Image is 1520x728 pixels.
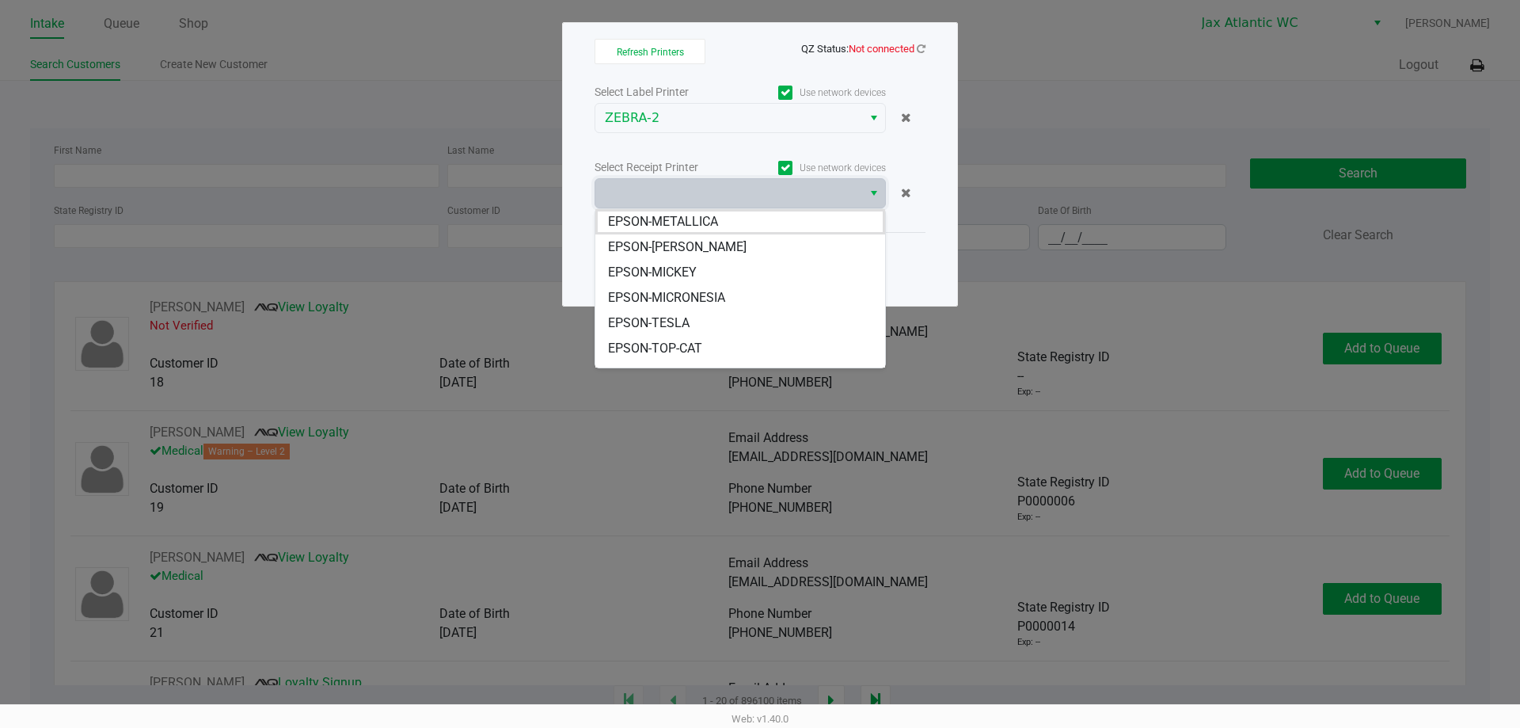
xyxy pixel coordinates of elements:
button: Select [862,179,885,208]
span: EPSON-TESLA [608,314,690,333]
label: Use network devices [740,86,886,100]
span: EPSON-MICRONESIA [608,288,725,307]
span: Web: v1.40.0 [731,713,788,725]
span: ZEBRA-2 [605,109,853,128]
span: QZ Status: [801,43,925,55]
span: EPSON-METALLICA [608,212,718,231]
span: EPSON-U2 [608,364,667,383]
span: EPSON-[PERSON_NAME] [608,238,747,257]
div: Select Receipt Printer [595,159,740,176]
span: EPSON-TOP-CAT [608,339,702,358]
button: Select [862,104,885,132]
button: Refresh Printers [595,39,705,64]
span: EPSON-MICKEY [608,263,697,282]
div: Select Label Printer [595,84,740,101]
span: Not connected [849,43,914,55]
span: Refresh Printers [617,47,684,58]
label: Use network devices [740,161,886,175]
